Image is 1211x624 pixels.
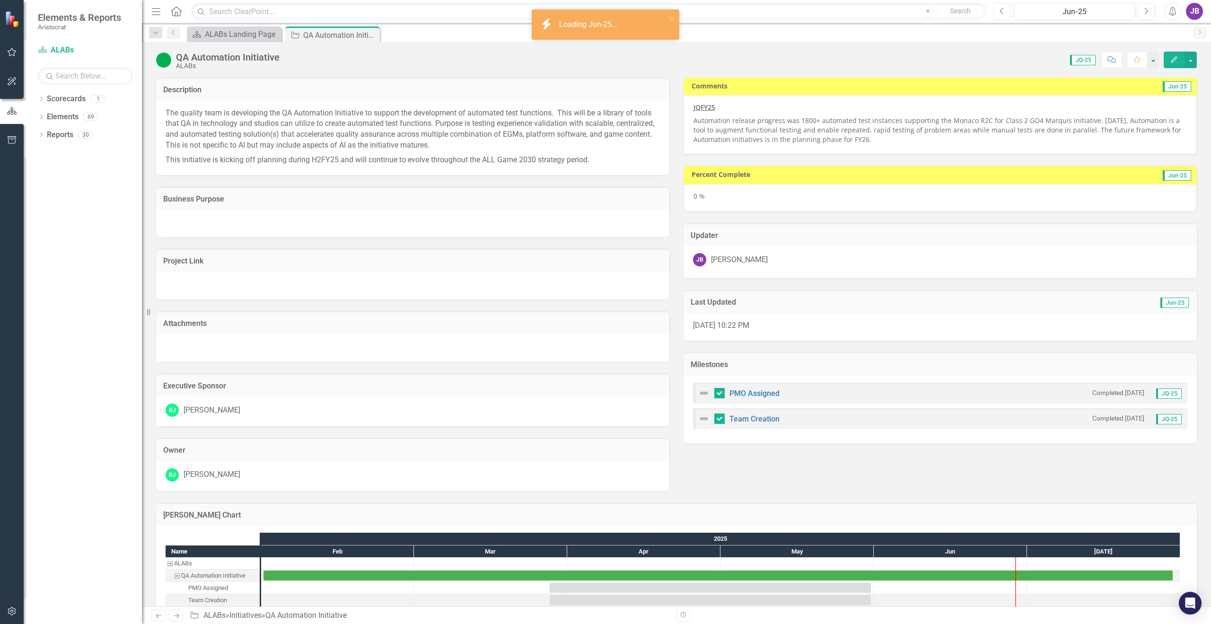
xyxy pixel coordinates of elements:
div: 30 [78,131,93,139]
div: QA Automation Initiative [176,52,280,62]
div: Apr [567,545,720,558]
span: JQ-25 [1156,388,1182,399]
div: Name [166,545,260,557]
h3: Percent Complete [692,171,1025,178]
h3: Executive Sponsor [163,382,662,390]
a: ALABs [38,45,132,56]
p: This initiative is kicking off planning during H2FY25 and will continue to evolve throughout the ... [166,153,660,166]
a: PMO Assigned [729,389,780,398]
p: Automation release progress was 1800+ automated test instances supporting the Monaco R2C for Clas... [693,114,1187,144]
div: Jun-25 [1017,6,1132,18]
div: ALABs [166,557,260,570]
div: [PERSON_NAME] [184,469,240,480]
button: Jun-25 [1014,3,1135,20]
button: close [669,13,676,24]
div: ALABs [174,557,192,570]
h3: [PERSON_NAME] Chart [163,511,1190,519]
img: On Track [156,53,171,68]
span: JQ-25 [1156,414,1182,424]
div: ALABs Landing Page [205,28,279,40]
div: May [720,545,874,558]
div: » » [190,610,669,621]
h3: Updater [691,231,1190,240]
div: Feb [261,545,414,558]
h3: Business Purpose [163,195,662,203]
div: QA Automation Initiative [303,29,377,41]
img: ClearPoint Strategy [5,11,21,27]
span: Elements & Reports [38,12,121,23]
small: Aristocrat [38,23,121,31]
a: Initiatives [229,611,262,620]
span: Jun-25 [1160,298,1189,308]
p: The quality team is developing the QA Automation Initiative to support the development of automat... [166,108,660,153]
div: RJ [166,468,179,482]
span: JQ-25 [1070,55,1096,65]
input: Search ClearPoint... [192,3,986,20]
div: QA Automation Initiative [181,570,246,582]
div: Task: Start date: 2025-03-28 End date: 2025-05-31 [550,595,871,605]
a: Reports [47,130,73,141]
div: QA Automation Initiative [166,570,260,582]
div: Task: ALABs Start date: 2025-02-01 End date: 2025-02-02 [166,557,260,570]
a: Team Creation [729,414,780,423]
div: Jul [1027,545,1180,558]
div: JB [693,253,706,266]
div: RJ [166,404,179,417]
a: Elements [47,112,79,123]
div: Task: Start date: 2025-03-28 End date: 2025-05-31 [550,583,871,593]
div: PMO Assigned [166,582,260,594]
span: Jun-25 [1163,170,1191,181]
button: Search [937,5,984,18]
small: Completed [DATE] [1092,388,1144,397]
div: Task: Start date: 2025-02-01 End date: 2025-07-30 [166,570,260,582]
div: Task: Start date: 2025-03-28 End date: 2025-05-31 [166,594,260,606]
a: ALABs [203,611,226,620]
div: 69 [83,113,98,121]
div: Jun [874,545,1027,558]
h3: Milestones [691,360,1190,369]
div: Open Intercom Messenger [1179,592,1202,615]
h3: Owner [163,446,662,455]
div: 1 [90,95,105,103]
div: Team Creation [166,594,260,606]
div: Loading Jun-25... [559,19,620,30]
h3: Last Updated [691,298,994,307]
div: [DATE] 10:22 PM [684,313,1197,341]
div: Team Creation [188,594,227,606]
div: [PERSON_NAME] [711,255,768,265]
small: Completed [DATE] [1092,414,1144,423]
div: ALABs [176,62,280,70]
h3: Attachments [163,319,662,328]
span: Jun-25 [1163,81,1191,92]
div: 2025 [261,533,1180,545]
a: Scorecards [47,94,86,105]
button: JB [1186,3,1203,20]
h3: Description [163,86,662,94]
h3: Project Link [163,257,662,265]
img: Not Defined [698,387,710,399]
div: Task: Start date: 2025-02-01 End date: 2025-07-30 [263,571,1173,580]
input: Search Below... [38,68,132,84]
span: Search [950,7,971,15]
strong: JQFY25 [693,103,715,112]
h3: Comments [692,82,967,89]
div: [PERSON_NAME] [184,405,240,416]
a: ALABs Landing Page [189,28,279,40]
div: Mar [414,545,567,558]
img: Not Defined [698,413,710,424]
div: QA Automation Initiative [265,611,347,620]
div: 0 % [684,184,1197,211]
div: PMO Assigned [188,582,228,594]
div: Task: Start date: 2025-03-28 End date: 2025-05-31 [166,582,260,594]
